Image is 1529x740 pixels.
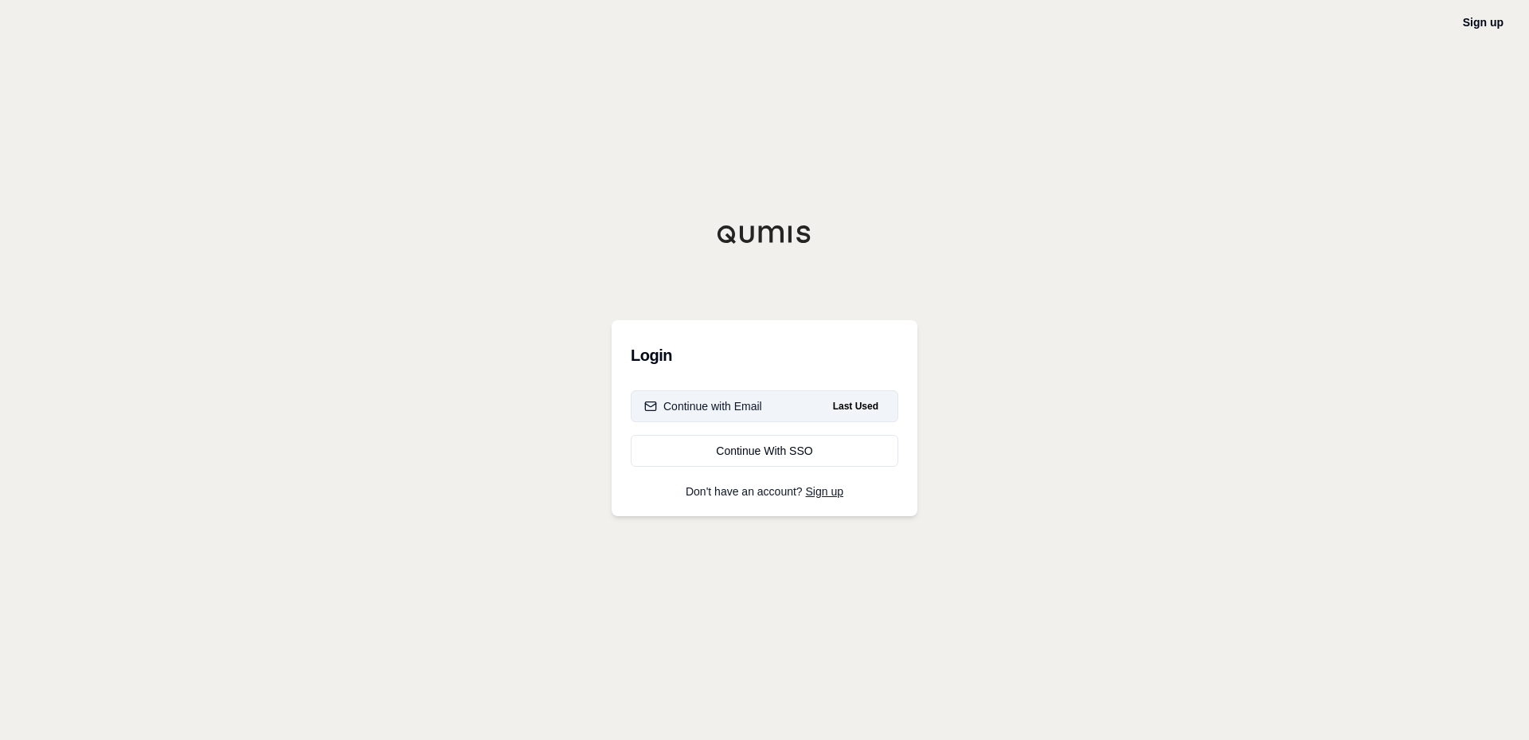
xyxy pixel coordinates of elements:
[631,435,898,467] a: Continue With SSO
[631,339,898,371] h3: Login
[1463,16,1504,29] a: Sign up
[644,398,762,414] div: Continue with Email
[631,486,898,497] p: Don't have an account?
[806,485,843,498] a: Sign up
[631,390,898,422] button: Continue with EmailLast Used
[717,225,812,244] img: Qumis
[644,443,885,459] div: Continue With SSO
[827,397,885,416] span: Last Used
